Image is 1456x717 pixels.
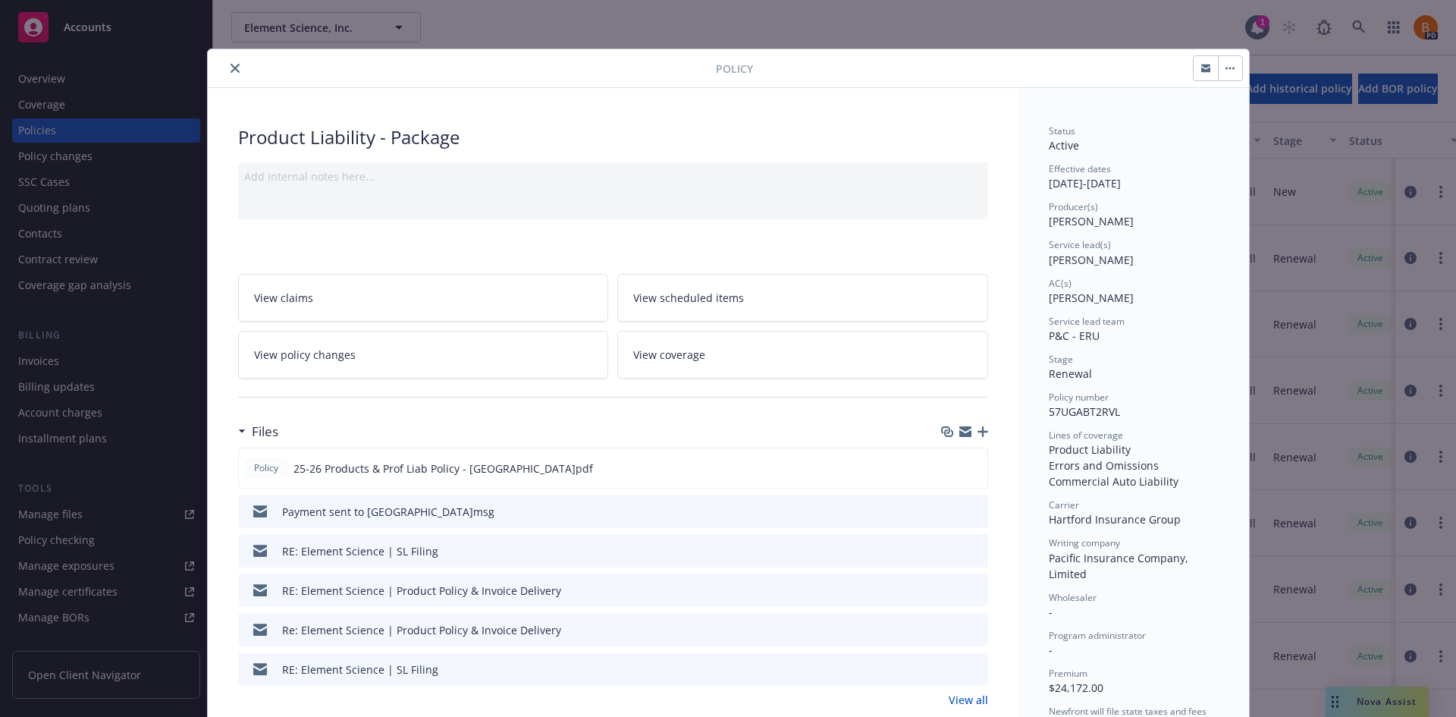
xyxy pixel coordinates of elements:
[1049,551,1191,581] span: Pacific Insurance Company, Limited
[1049,162,1219,191] div: [DATE] - [DATE]
[1049,162,1111,175] span: Effective dates
[944,583,956,599] button: download file
[1049,429,1123,442] span: Lines of coverage
[949,692,988,708] a: View all
[1049,277,1072,290] span: AC(s)
[944,662,956,678] button: download file
[968,622,982,638] button: preview file
[968,461,981,476] button: preview file
[238,274,609,322] a: View claims
[1049,138,1079,153] span: Active
[251,461,281,475] span: Policy
[1049,366,1092,381] span: Renewal
[1049,458,1219,473] div: Errors and Omissions
[943,461,955,476] button: download file
[1049,200,1098,213] span: Producer(s)
[1049,591,1097,604] span: Wholesaler
[1049,498,1079,511] span: Carrier
[1049,253,1134,267] span: [PERSON_NAME]
[633,290,744,306] span: View scheduled items
[1049,404,1120,419] span: 57UGABT2RVL
[282,504,494,520] div: Payment sent to [GEOGRAPHIC_DATA]msg
[944,622,956,638] button: download file
[282,543,438,559] div: RE: Element Science | SL Filing
[282,662,438,678] div: RE: Element Science | SL Filing
[1049,238,1111,251] span: Service lead(s)
[944,543,956,559] button: download file
[1049,214,1134,228] span: [PERSON_NAME]
[617,274,988,322] a: View scheduled items
[1049,391,1109,404] span: Policy number
[254,347,356,363] span: View policy changes
[244,168,982,184] div: Add internal notes here...
[1049,512,1181,527] span: Hartford Insurance Group
[1049,291,1134,305] span: [PERSON_NAME]
[252,422,278,442] h3: Files
[968,662,982,678] button: preview file
[1049,536,1120,549] span: Writing company
[1049,353,1073,366] span: Stage
[633,347,705,363] span: View coverage
[293,461,593,476] span: 25-26 Products & Prof Liab Policy - [GEOGRAPHIC_DATA]pdf
[944,504,956,520] button: download file
[968,504,982,520] button: preview file
[1049,629,1146,642] span: Program administrator
[1049,667,1087,680] span: Premium
[1049,124,1075,137] span: Status
[716,61,753,77] span: Policy
[226,59,244,77] button: close
[238,331,609,379] a: View policy changes
[1049,315,1125,328] span: Service lead team
[1049,442,1219,458] div: Product Liability
[254,290,313,306] span: View claims
[968,583,982,599] button: preview file
[1049,681,1103,695] span: $24,172.00
[968,543,982,559] button: preview file
[1049,473,1219,489] div: Commercial Auto Liability
[282,622,561,638] div: Re: Element Science | Product Policy & Invoice Delivery
[1049,605,1053,619] span: -
[1049,329,1100,343] span: P&C - ERU
[282,583,561,599] div: RE: Element Science | Product Policy & Invoice Delivery
[238,124,988,150] div: Product Liability - Package
[238,422,278,442] div: Files
[1049,643,1053,657] span: -
[617,331,988,379] a: View coverage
